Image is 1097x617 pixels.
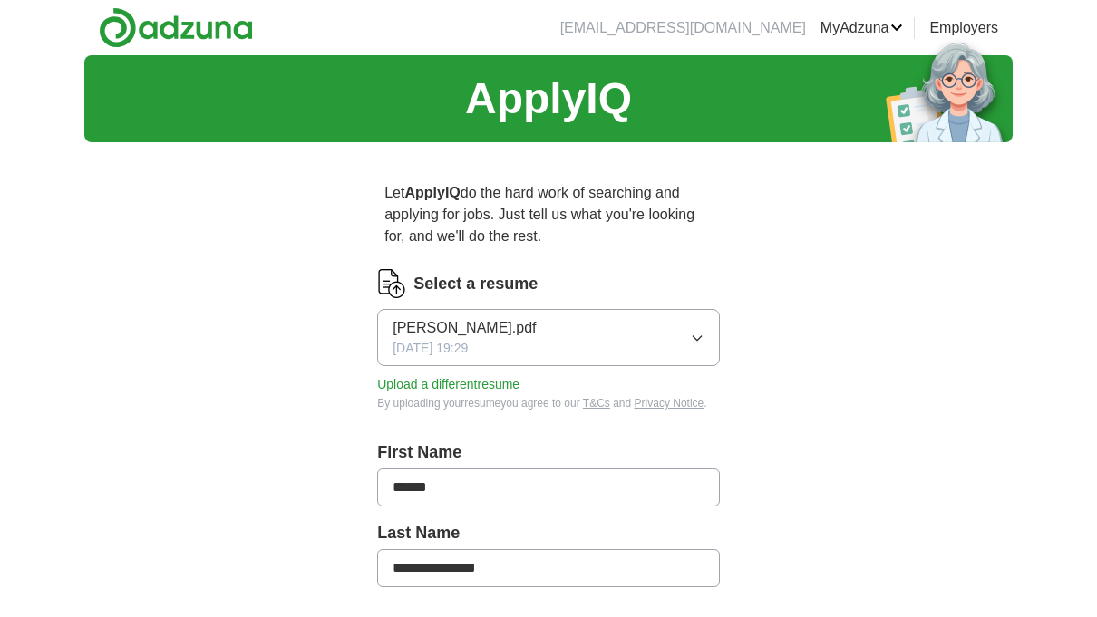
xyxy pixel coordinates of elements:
[377,440,720,465] label: First Name
[99,7,253,48] img: Adzuna logo
[393,317,536,339] span: [PERSON_NAME].pdf
[377,175,720,255] p: Let do the hard work of searching and applying for jobs. Just tell us what you're looking for, an...
[413,272,538,296] label: Select a resume
[377,269,406,298] img: CV Icon
[560,17,806,39] li: [EMAIL_ADDRESS][DOMAIN_NAME]
[583,397,610,410] a: T&Cs
[377,521,720,545] label: Last Name
[377,375,519,394] button: Upload a differentresume
[820,17,904,39] a: MyAdzuna
[465,66,632,131] h1: ApplyIQ
[635,397,704,410] a: Privacy Notice
[404,185,460,200] strong: ApplyIQ
[377,309,720,366] button: [PERSON_NAME].pdf[DATE] 19:29
[929,17,998,39] a: Employers
[393,339,468,358] span: [DATE] 19:29
[377,395,720,411] div: By uploading your resume you agree to our and .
